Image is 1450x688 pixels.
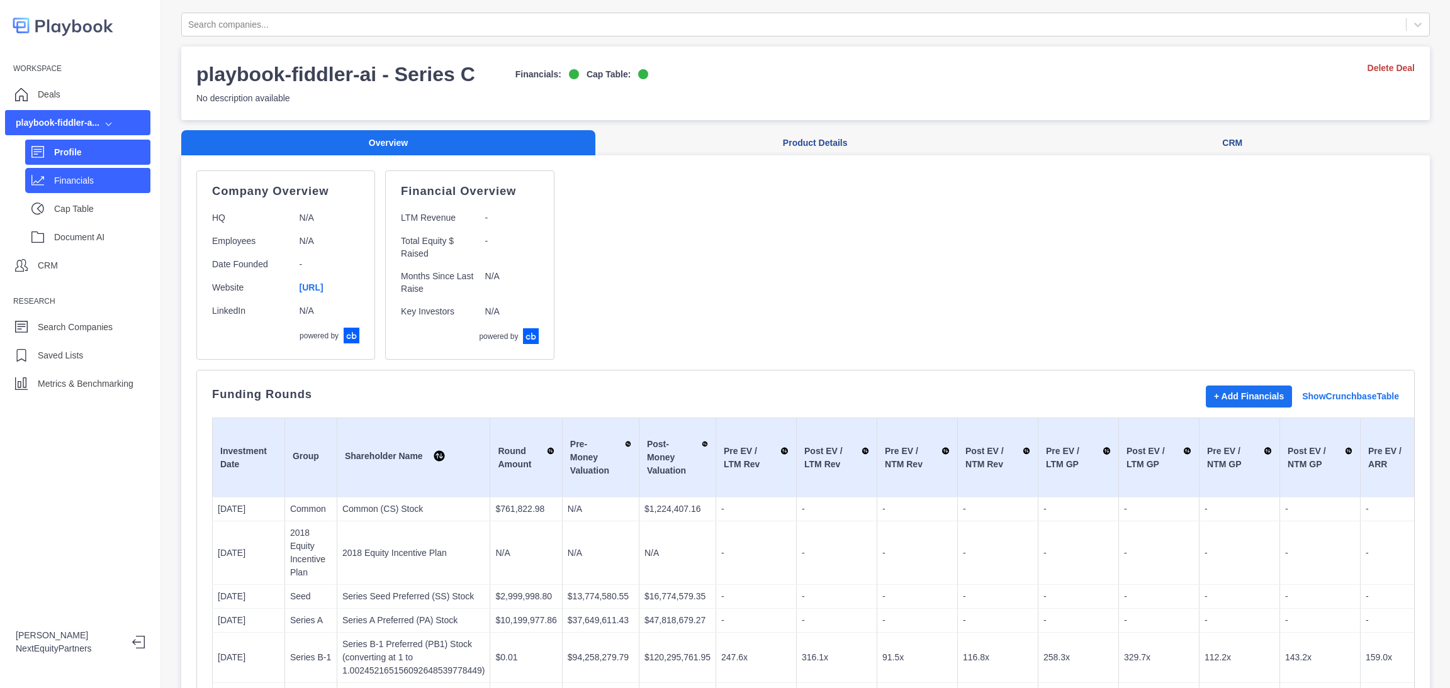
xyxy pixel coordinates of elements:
[485,270,539,295] p: N/A
[1285,590,1355,603] p: -
[498,445,554,471] div: Round Amount
[1366,651,1436,664] p: 159.0x
[1103,445,1111,457] img: Sort
[802,547,872,560] p: -
[1043,590,1113,603] p: -
[290,502,332,516] p: Common
[721,651,791,664] p: 247.6x
[54,231,150,244] p: Document AI
[495,614,556,627] p: $10,199,977.86
[1285,651,1355,664] p: 143.2x
[1368,445,1433,471] div: Pre EV / ARR
[218,651,279,664] p: [DATE]
[1043,651,1113,664] p: 258.3x
[401,270,475,295] p: Months Since Last Raise
[1046,445,1111,471] div: Pre EV / LTM GP
[568,502,634,516] p: N/A
[780,445,789,457] img: Sort
[963,590,1033,603] p: -
[1043,614,1113,627] p: -
[1035,130,1430,156] button: CRM
[479,331,518,342] p: powered by
[882,590,952,603] p: -
[802,614,872,627] p: -
[218,502,279,516] p: [DATE]
[54,174,150,187] p: Financials
[38,349,83,362] p: Saved Lists
[212,258,289,271] p: Date Founded
[885,445,950,471] div: Pre EV / NTM Rev
[1205,502,1274,516] p: -
[1124,651,1194,664] p: 329.7x
[570,438,631,477] div: Pre-Money Valuation
[1124,590,1194,603] p: -
[882,651,952,664] p: 91.5x
[290,614,332,627] p: Series A
[1368,62,1415,75] a: Delete Deal
[401,305,475,318] p: Key Investors
[220,445,277,471] div: Investment Date
[495,651,556,664] p: $0.01
[882,547,952,560] p: -
[218,547,279,560] p: [DATE]
[963,502,1033,516] p: -
[1366,614,1436,627] p: -
[38,88,60,101] p: Deals
[724,445,789,471] div: Pre EV / LTM Rev
[342,590,485,603] p: Series Seed Preferred (SS) Stock
[495,547,556,560] p: N/A
[212,389,312,399] p: Funding Rounds
[568,651,634,664] p: $94,258,279.79
[965,445,1030,471] div: Post EV / NTM Rev
[342,614,485,627] p: Series A Preferred (PA) Stock
[300,282,323,292] a: [URL]
[54,203,150,216] p: Cap Table
[1285,502,1355,516] p: -
[644,502,711,516] p: $1,224,407.16
[196,62,475,87] h3: playbook-fiddler-ai - Series C
[290,590,332,603] p: Seed
[401,186,539,196] p: Financial Overview
[804,445,869,471] div: Post EV / LTM Rev
[38,321,113,334] p: Search Companies
[1124,614,1194,627] p: -
[495,502,556,516] p: $761,822.98
[485,235,539,260] p: -
[401,211,475,225] p: LTM Revenue
[342,638,485,677] p: Series B-1 Preferred (PB1) Stock (converting at 1 to 1.002452165156092648539778449)
[16,116,99,130] div: playbook-fiddler-a...
[802,502,872,516] p: -
[300,211,360,225] p: N/A
[212,304,289,318] p: LinkedIn
[963,614,1033,627] p: -
[485,211,539,225] p: -
[882,614,952,627] p: -
[342,502,485,516] p: Common (CS) Stock
[515,68,561,81] p: Financials:
[644,614,711,627] p: $47,818,679.27
[1205,547,1274,560] p: -
[547,445,554,457] img: Sort
[1366,502,1436,516] p: -
[218,590,279,603] p: [DATE]
[523,328,539,344] img: crunchbase-logo
[218,614,279,627] p: [DATE]
[196,92,648,105] p: No description available
[644,651,711,664] p: $120,295,761.95
[212,281,289,294] p: Website
[485,305,539,318] p: N/A
[342,547,485,560] p: 2018 Equity Incentive Plan
[644,547,711,560] p: N/A
[862,445,869,457] img: Sort
[300,304,360,318] p: N/A
[1366,547,1436,560] p: -
[495,590,556,603] p: $2,999,998.80
[13,13,113,38] img: logo-colored
[963,547,1033,560] p: -
[1043,547,1113,560] p: -
[54,146,150,159] p: Profile
[1288,445,1352,471] div: Post EV / NTM GP
[344,328,359,343] img: crunchbase-logo
[721,502,791,516] p: -
[16,629,122,642] p: [PERSON_NAME]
